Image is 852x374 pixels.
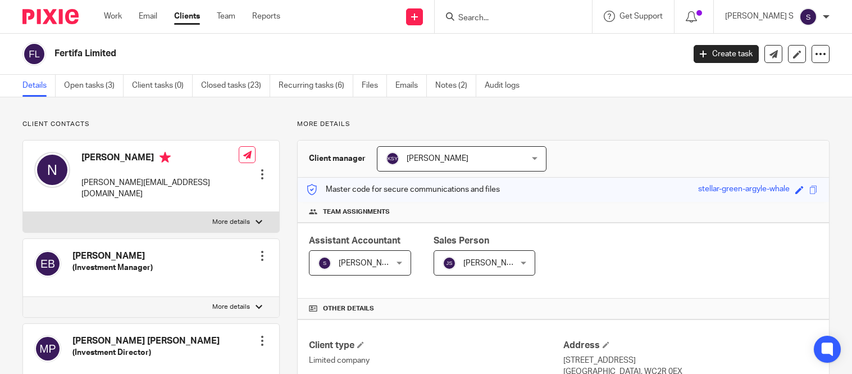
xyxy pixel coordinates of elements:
[309,236,400,245] span: Assistant Accountant
[72,347,220,358] h5: (Investment Director)
[139,11,157,22] a: Email
[201,75,270,97] a: Closed tasks (23)
[463,259,525,267] span: [PERSON_NAME]
[22,42,46,66] img: svg%3E
[81,152,239,166] h4: [PERSON_NAME]
[160,152,171,163] i: Primary
[306,184,500,195] p: Master code for secure communications and files
[212,303,250,312] p: More details
[104,11,122,22] a: Work
[34,335,61,362] img: svg%3E
[435,75,476,97] a: Notes (2)
[563,355,818,366] p: [STREET_ADDRESS]
[174,11,200,22] a: Clients
[362,75,387,97] a: Files
[318,256,331,270] img: svg%3E
[395,75,427,97] a: Emails
[443,256,456,270] img: svg%3E
[309,340,563,352] h4: Client type
[22,120,280,129] p: Client contacts
[54,48,552,60] h2: Fertifa Limited
[698,183,790,196] div: stellar-green-argyle-whale
[22,75,56,97] a: Details
[72,262,153,273] h5: (Investment Manager)
[407,155,468,163] span: [PERSON_NAME]
[72,335,220,347] h4: [PERSON_NAME] [PERSON_NAME]
[217,11,235,22] a: Team
[563,340,818,352] h4: Address
[619,12,663,20] span: Get Support
[323,304,374,313] span: Other details
[323,208,390,217] span: Team assignments
[132,75,193,97] a: Client tasks (0)
[386,152,399,165] img: svg%3E
[725,11,794,22] p: [PERSON_NAME] S
[64,75,124,97] a: Open tasks (3)
[457,13,558,24] input: Search
[434,236,489,245] span: Sales Person
[72,250,153,262] h4: [PERSON_NAME]
[212,218,250,227] p: More details
[309,153,366,164] h3: Client manager
[485,75,528,97] a: Audit logs
[799,8,817,26] img: svg%3E
[34,250,61,277] img: svg%3E
[279,75,353,97] a: Recurring tasks (6)
[339,259,407,267] span: [PERSON_NAME] S
[252,11,280,22] a: Reports
[81,177,239,200] p: [PERSON_NAME][EMAIL_ADDRESS][DOMAIN_NAME]
[694,45,759,63] a: Create task
[309,355,563,366] p: Limited company
[297,120,830,129] p: More details
[22,9,79,24] img: Pixie
[34,152,70,188] img: svg%3E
